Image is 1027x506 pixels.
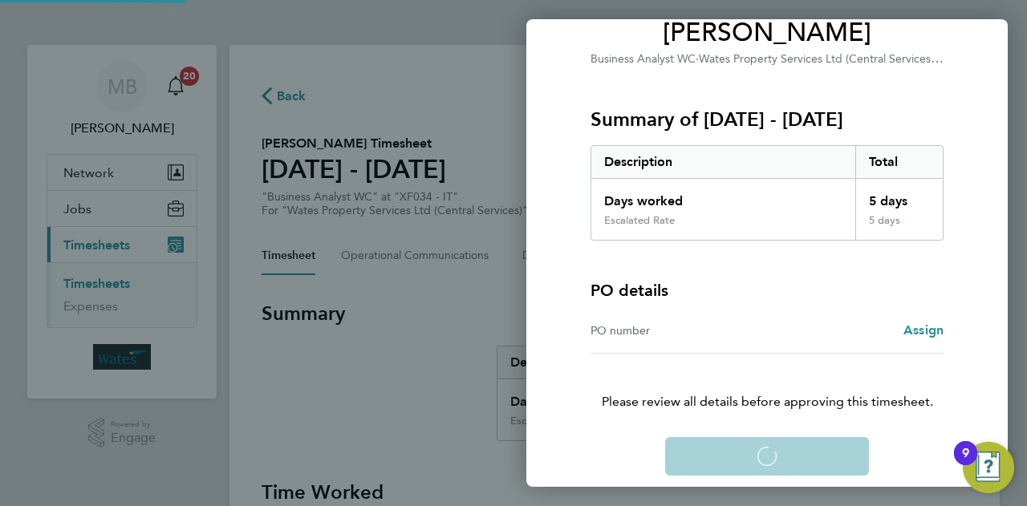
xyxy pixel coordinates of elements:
[903,322,944,338] span: Assign
[963,442,1014,493] button: Open Resource Center, 9 new notifications
[591,321,767,340] div: PO number
[591,179,855,214] div: Days worked
[591,107,944,132] h3: Summary of [DATE] - [DATE]
[699,51,944,66] span: Wates Property Services Ltd (Central Services)
[855,146,944,178] div: Total
[962,453,969,474] div: 9
[604,214,675,227] div: Escalated Rate
[571,354,963,411] p: Please review all details before approving this timesheet.
[591,279,668,302] h4: PO details
[591,146,855,178] div: Description
[855,214,944,240] div: 5 days
[591,52,696,66] span: Business Analyst WC
[591,17,944,49] span: [PERSON_NAME]
[903,321,944,340] a: Assign
[696,52,699,66] span: ·
[855,179,944,214] div: 5 days
[591,145,944,241] div: Summary of 20 - 26 Sep 2025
